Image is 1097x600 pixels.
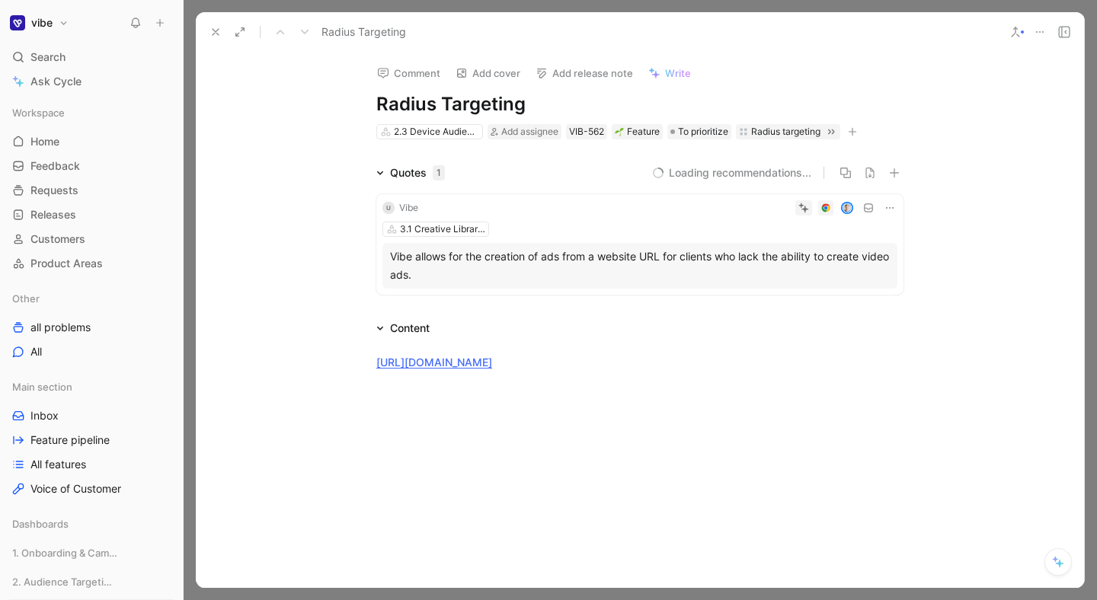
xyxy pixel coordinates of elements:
button: View actions [155,344,171,359]
span: Ask Cycle [30,72,82,91]
div: U [382,202,395,214]
button: Loading recommendations... [652,164,811,182]
span: Radius Targeting [321,23,406,41]
span: To prioritize [678,124,728,139]
div: Workspace [6,101,177,124]
button: View actions [155,320,171,335]
div: 2.3 Device Audiences (Location, Screen) [394,124,479,139]
span: all problems [30,320,91,335]
span: 2. Audience Targeting [12,574,114,589]
span: All [30,344,42,359]
div: Vibe allows for the creation of ads from a website URL for clients who lack the ability to create... [390,247,890,284]
a: All [6,340,177,363]
div: Feature [615,124,660,139]
img: avatar [843,203,852,213]
div: 🌱Feature [612,124,663,139]
div: VIB-562 [569,124,604,139]
div: 2. Audience Targeting [6,570,177,593]
button: Add cover [449,62,527,84]
span: All features [30,457,86,472]
a: Feedback [6,155,177,177]
a: All features [6,453,177,476]
span: Search [30,48,66,66]
span: Other [12,291,40,306]
h1: vibe [31,16,53,30]
a: Feature pipeline [6,429,177,452]
span: Voice of Customer [30,481,121,496]
span: Inbox [30,408,59,423]
div: Vibe [399,200,418,215]
button: View actions [155,457,171,472]
a: Product Areas [6,252,177,275]
div: Other [6,287,177,310]
div: Search [6,46,177,69]
div: Content [390,319,430,337]
span: Feature pipeline [30,432,110,448]
span: Write [665,66,691,80]
a: Customers [6,228,177,251]
a: Ask Cycle [6,70,177,93]
div: Dashboards [6,512,177,535]
button: vibevibe [6,12,72,34]
a: [URL][DOMAIN_NAME] [376,356,492,369]
div: 3.1 Creative Library & Management [400,222,485,237]
span: Customers [30,231,85,247]
div: Otherall problemsAll [6,287,177,363]
button: Comment [370,62,447,84]
span: Home [30,134,59,149]
h1: Radius Targeting [376,92,904,116]
div: To prioritize [667,124,731,139]
span: Dashboards [12,516,69,531]
span: Add assignee [501,126,558,137]
button: View actions [155,481,171,496]
span: Product Areas [30,256,103,271]
button: Add release note [529,62,640,84]
img: vibe [10,15,25,30]
div: Radius targeting [751,124,820,139]
div: Dashboards [6,512,177,540]
button: Write [641,62,698,84]
span: Releases [30,207,76,222]
div: Content [370,319,436,337]
div: Main section [6,375,177,398]
img: 🌱 [615,127,624,136]
button: View actions [155,408,171,423]
span: Feedback [30,158,80,174]
a: Inbox [6,404,177,427]
a: Voice of Customer [6,477,177,500]
span: Workspace [12,105,65,120]
span: 1. Onboarding & Campaign Setup [12,545,122,560]
div: 1. Onboarding & Campaign Setup [6,541,177,569]
span: Requests [30,183,78,198]
span: Main section [12,379,72,394]
a: Home [6,130,177,153]
a: Releases [6,203,177,226]
div: Quotes [390,164,445,182]
div: 1. Onboarding & Campaign Setup [6,541,177,564]
div: Quotes1 [370,164,451,182]
a: all problems [6,316,177,339]
a: Requests [6,179,177,202]
div: 1 [433,165,445,180]
div: Main sectionInboxFeature pipelineAll featuresVoice of Customer [6,375,177,500]
button: View actions [155,432,171,448]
